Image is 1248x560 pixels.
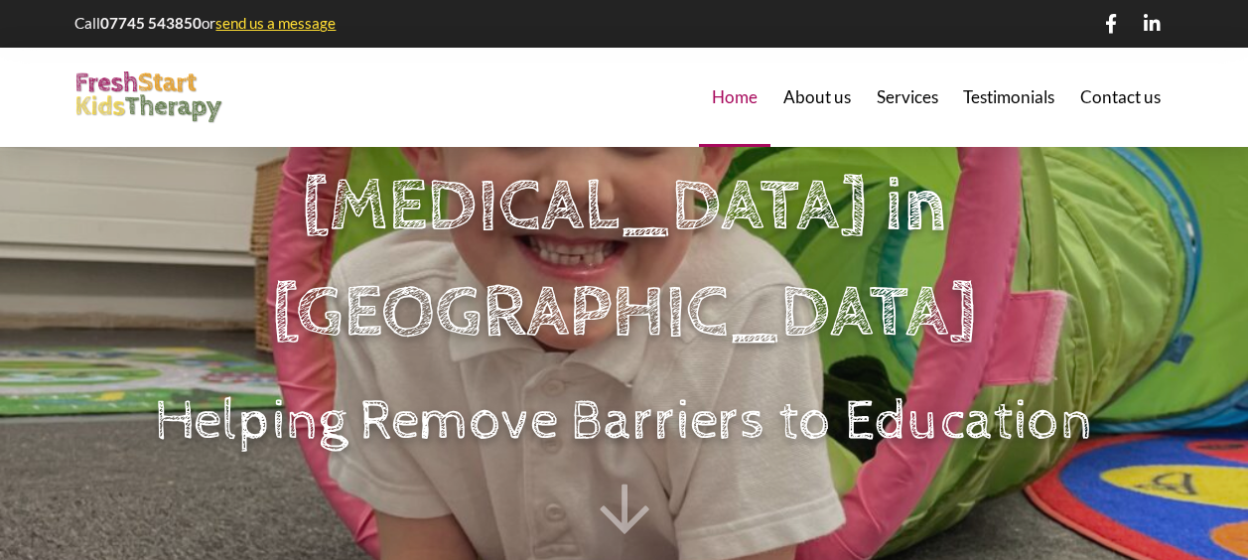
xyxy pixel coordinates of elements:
strong: 07745 543850 [100,14,202,32]
span: Contact us [1080,88,1161,105]
a: Home [699,48,770,147]
h1: [MEDICAL_DATA] in [GEOGRAPHIC_DATA] [106,155,1141,366]
span: Testimonials [963,88,1054,105]
span: Home [712,88,758,105]
a: send us a message [215,14,336,32]
span: Services [877,88,938,105]
a: Contact us [1067,48,1174,147]
a: Services [864,48,951,147]
a: About us [770,48,864,147]
a: Testimonials [950,48,1067,147]
img: FreshStart Kids Therapy logo [74,71,223,124]
p: Helping Remove Barriers to Education [155,382,1093,462]
span: About us [783,88,851,105]
p: Call or [74,13,339,34]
